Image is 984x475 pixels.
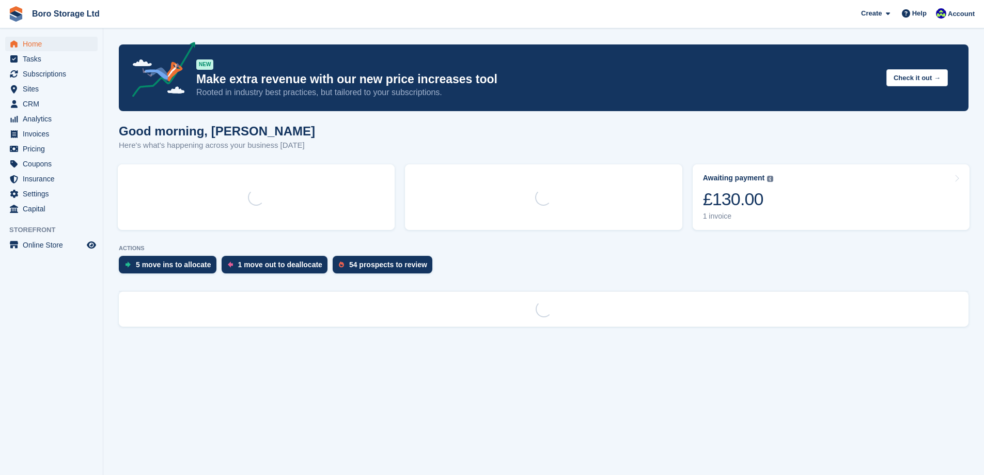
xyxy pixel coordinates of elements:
span: Tasks [23,52,85,66]
span: Home [23,37,85,51]
span: Capital [23,202,85,216]
span: Invoices [23,127,85,141]
span: Online Store [23,238,85,252]
div: 54 prospects to review [349,261,427,269]
span: Coupons [23,157,85,171]
img: icon-info-grey-7440780725fd019a000dd9b08b2336e03edf1995a4989e88bcd33f0948082b44.svg [767,176,773,182]
img: move_ins_to_allocate_icon-fdf77a2bb77ea45bf5b3d319d69a93e2d87916cf1d5bf7949dd705db3b84f3ca.svg [125,262,131,268]
p: Make extra revenue with our new price increases tool [196,72,878,87]
a: Preview store [85,239,98,251]
span: CRM [23,97,85,111]
span: Help [912,8,927,19]
span: Pricing [23,142,85,156]
p: ACTIONS [119,245,969,252]
a: menu [5,238,98,252]
div: Awaiting payment [703,174,765,182]
span: Account [948,9,975,19]
p: Rooted in industry best practices, but tailored to your subscriptions. [196,87,878,98]
a: menu [5,67,98,81]
span: Settings [23,187,85,201]
a: menu [5,112,98,126]
a: menu [5,202,98,216]
a: menu [5,172,98,186]
div: NEW [196,59,213,70]
a: Boro Storage Ltd [28,5,104,22]
img: price-adjustments-announcement-icon-8257ccfd72463d97f412b2fc003d46551f7dbcb40ab6d574587a9cd5c0d94... [123,42,196,101]
img: prospect-51fa495bee0391a8d652442698ab0144808aea92771e9ea1ae160a38d050c398.svg [339,262,344,268]
div: 1 move out to deallocate [238,261,322,269]
div: 1 invoice [703,212,774,221]
img: move_outs_to_deallocate_icon-f764333ba52eb49d3ac5e1228854f67142a1ed5810a6f6cc68b1a99e826820c5.svg [228,262,233,268]
span: Sites [23,82,85,96]
a: menu [5,97,98,111]
span: Subscriptions [23,67,85,81]
a: menu [5,82,98,96]
a: menu [5,187,98,201]
a: 1 move out to deallocate [222,256,333,279]
button: Check it out → [886,69,948,86]
div: 5 move ins to allocate [136,261,211,269]
a: menu [5,52,98,66]
a: 54 prospects to review [333,256,438,279]
span: Analytics [23,112,85,126]
img: Tobie Hillier [936,8,946,19]
span: Storefront [9,225,103,235]
div: £130.00 [703,189,774,210]
a: menu [5,127,98,141]
a: 5 move ins to allocate [119,256,222,279]
a: menu [5,37,98,51]
a: menu [5,142,98,156]
a: menu [5,157,98,171]
h1: Good morning, [PERSON_NAME] [119,124,315,138]
a: Awaiting payment £130.00 1 invoice [693,164,970,230]
p: Here's what's happening across your business [DATE] [119,140,315,151]
span: Insurance [23,172,85,186]
img: stora-icon-8386f47178a22dfd0bd8f6a31ec36ba5ce8667c1dd55bd0f319d3a0aa187defe.svg [8,6,24,22]
span: Create [861,8,882,19]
